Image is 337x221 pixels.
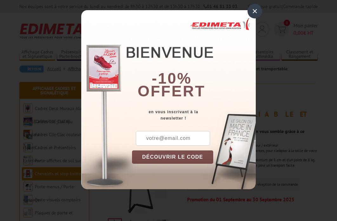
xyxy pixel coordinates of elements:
[138,83,206,100] font: offert
[152,70,192,87] b: -10%
[248,4,262,18] div: ×
[136,131,210,146] input: votre@email.com
[132,109,256,121] div: en vous inscrivant à la newsletter !
[132,150,213,164] button: DÉCOUVRIR LE CODE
